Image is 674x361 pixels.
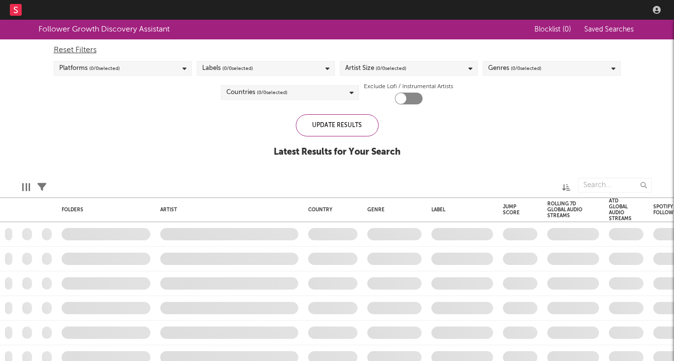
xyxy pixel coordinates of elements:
[609,198,632,222] div: ATD Global Audio Streams
[364,81,453,93] label: Exclude Lofi / Instrumental Artists
[584,26,636,33] span: Saved Searches
[62,207,136,213] div: Folders
[308,207,353,213] div: Country
[503,204,523,216] div: Jump Score
[581,26,636,33] button: Saved Searches
[367,207,417,213] div: Genre
[257,87,287,98] span: ( 0 / 0 selected)
[547,201,584,219] div: Rolling 7D Global Audio Streams
[431,207,488,213] div: Label
[376,63,406,74] span: ( 0 / 0 selected)
[563,26,571,33] span: ( 0 )
[22,173,30,201] div: Edit Columns
[226,87,287,98] div: Countries
[222,63,253,74] span: ( 0 / 0 selected)
[345,63,406,74] div: Artist Size
[578,178,652,193] input: Search...
[296,114,379,136] div: Update Results
[59,63,120,74] div: Platforms
[160,207,293,213] div: Artist
[488,63,541,74] div: Genres
[54,44,621,56] div: Reset Filters
[37,173,46,201] div: Filters
[274,146,400,158] div: Latest Results for Your Search
[38,24,170,35] div: Follower Growth Discovery Assistant
[89,63,120,74] span: ( 0 / 0 selected)
[202,63,253,74] div: Labels
[511,63,541,74] span: ( 0 / 0 selected)
[534,26,571,33] span: Blocklist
